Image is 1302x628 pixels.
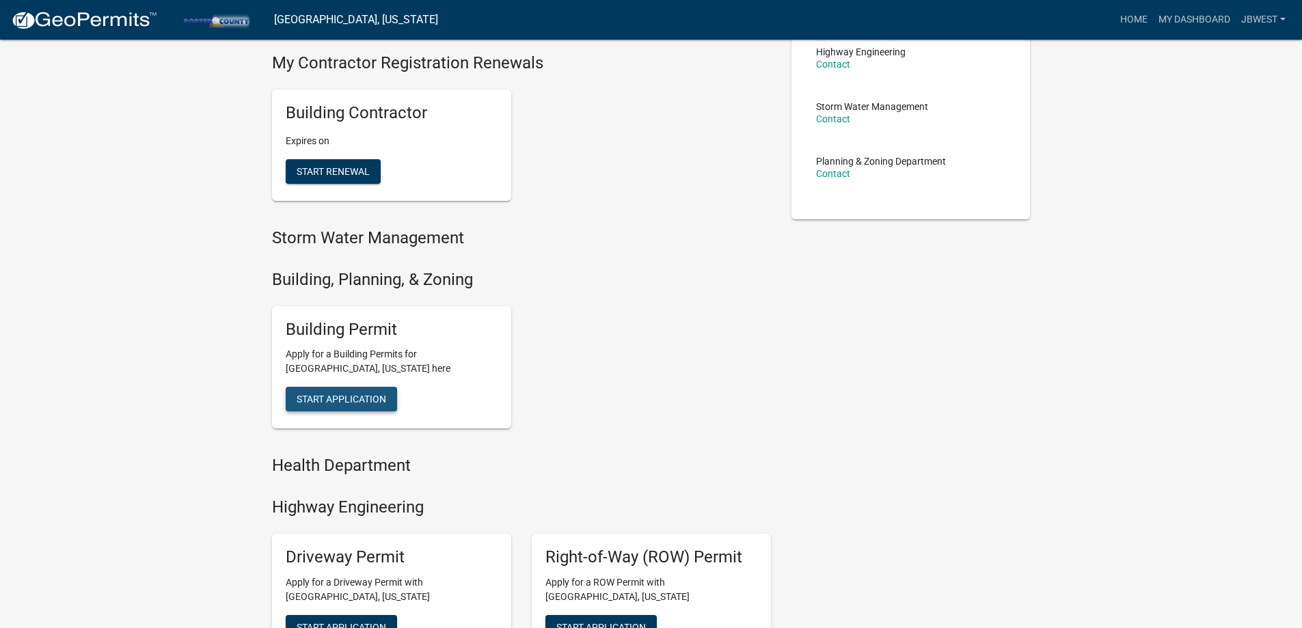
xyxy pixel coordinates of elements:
h5: Right-of-Way (ROW) Permit [545,547,757,567]
span: Start Application [297,394,386,405]
p: Apply for a ROW Permit with [GEOGRAPHIC_DATA], [US_STATE] [545,575,757,604]
p: Apply for a Driveway Permit with [GEOGRAPHIC_DATA], [US_STATE] [286,575,498,604]
a: jbwest [1236,7,1291,33]
p: Storm Water Management [816,102,928,111]
a: Contact [816,168,850,179]
h4: Storm Water Management [272,228,771,248]
a: Contact [816,113,850,124]
img: Porter County, Indiana [168,10,263,29]
h5: Building Contractor [286,103,498,123]
a: Home [1115,7,1153,33]
a: My Dashboard [1153,7,1236,33]
p: Apply for a Building Permits for [GEOGRAPHIC_DATA], [US_STATE] here [286,347,498,376]
wm-registration-list-section: My Contractor Registration Renewals [272,53,771,212]
h4: Highway Engineering [272,497,771,517]
p: Expires on [286,134,498,148]
h4: My Contractor Registration Renewals [272,53,771,73]
button: Start Renewal [286,159,381,184]
span: Start Renewal [297,166,370,177]
p: Highway Engineering [816,47,906,57]
button: Start Application [286,387,397,411]
h4: Building, Planning, & Zoning [272,270,771,290]
a: [GEOGRAPHIC_DATA], [US_STATE] [274,8,438,31]
h5: Driveway Permit [286,547,498,567]
a: Contact [816,59,850,70]
p: Planning & Zoning Department [816,156,946,166]
h4: Health Department [272,456,771,476]
h5: Building Permit [286,320,498,340]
